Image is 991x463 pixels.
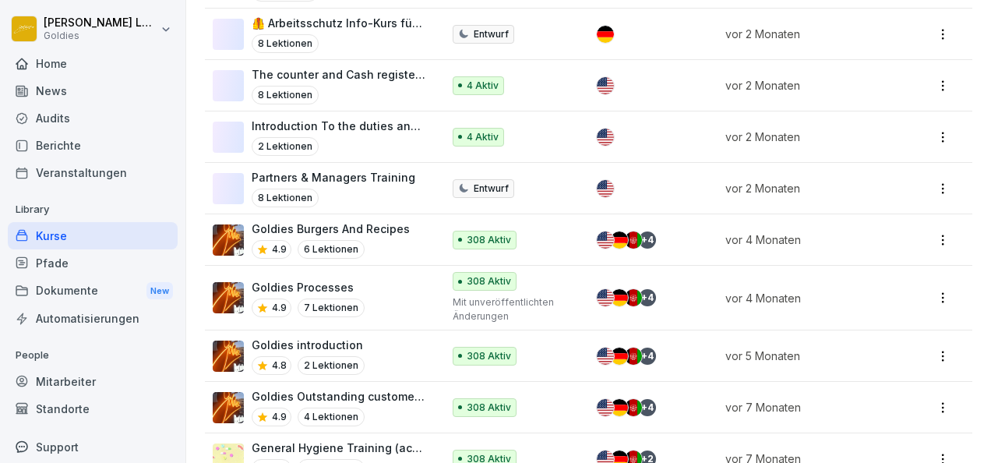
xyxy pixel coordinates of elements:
p: Goldies Outstanding customer service [252,388,426,405]
img: af.svg [625,231,642,249]
div: + 4 [639,289,656,306]
p: 308 Aktiv [467,401,511,415]
img: us.svg [597,180,614,197]
img: us.svg [597,399,614,416]
div: + 4 [639,231,656,249]
p: Partners & Managers Training [252,169,415,186]
p: vor 4 Monaten [725,290,890,306]
p: [PERSON_NAME] Loska [44,16,157,30]
p: 4.9 [272,301,287,315]
a: Automatisierungen [8,305,178,332]
img: de.svg [611,231,628,249]
p: 7 Lektionen [298,299,365,317]
p: General Hygiene Training (acc LHMV §4) [252,440,426,456]
img: af.svg [625,399,642,416]
p: 308 Aktiv [467,349,511,363]
p: 8 Lektionen [252,86,319,104]
p: 4.8 [272,359,287,373]
p: 4 Aktiv [467,79,499,93]
div: Support [8,433,178,461]
p: vor 4 Monaten [725,231,890,248]
p: Goldies [44,30,157,41]
a: Pfade [8,249,178,277]
a: DokumenteNew [8,277,178,306]
p: vor 2 Monaten [725,26,890,42]
img: dstmp2epwm636xymg8o1eqib.png [213,282,244,313]
a: Mitarbeiter [8,368,178,395]
p: Entwurf [474,27,509,41]
img: us.svg [597,289,614,306]
p: 4.9 [272,242,287,256]
p: Goldies Burgers And Recipes [252,221,410,237]
div: + 4 [639,348,656,365]
p: 4.9 [272,410,287,424]
p: 8 Lektionen [252,34,319,53]
p: 2 Lektionen [298,356,365,375]
div: + 4 [639,399,656,416]
a: Berichte [8,132,178,159]
p: vor 2 Monaten [725,129,890,145]
img: p739flnsdh8gpse8zjqpm4at.png [213,392,244,423]
p: vor 5 Monaten [725,348,890,364]
p: 4 Lektionen [298,408,365,426]
p: 2 Lektionen [252,137,319,156]
p: 6 Lektionen [298,240,365,259]
p: Goldies Processes [252,279,365,295]
img: us.svg [597,77,614,94]
a: Audits [8,104,178,132]
p: vor 2 Monaten [725,77,890,94]
p: Mit unveröffentlichten Änderungen [453,295,570,323]
img: de.svg [597,26,614,43]
img: af.svg [625,348,642,365]
img: de.svg [611,399,628,416]
p: 🦺 Arbeitsschutz Info-Kurs für Franchisepartner:innen [252,15,426,31]
p: The counter and Cash register!!! [252,66,426,83]
p: People [8,343,178,368]
a: Standorte [8,395,178,422]
p: 308 Aktiv [467,274,511,288]
p: 8 Lektionen [252,189,319,207]
p: vor 7 Monaten [725,399,890,415]
p: 308 Aktiv [467,233,511,247]
img: us.svg [597,129,614,146]
img: de.svg [611,289,628,306]
a: News [8,77,178,104]
img: af.svg [625,289,642,306]
img: xhwwoh3j1t8jhueqc8254ve9.png [213,341,244,372]
img: us.svg [597,231,614,249]
p: 4 Aktiv [467,130,499,144]
a: Kurse [8,222,178,249]
a: Veranstaltungen [8,159,178,186]
img: q57webtpjdb10dpomrq0869v.png [213,224,244,256]
a: Home [8,50,178,77]
p: vor 2 Monaten [725,180,890,196]
p: Goldies introduction [252,337,365,353]
img: de.svg [611,348,628,365]
div: Dokumente [8,277,178,306]
img: us.svg [597,348,614,365]
p: Entwurf [474,182,509,196]
p: Library [8,197,178,222]
div: New [146,282,173,300]
p: Introduction To the duties and workflow [252,118,426,134]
